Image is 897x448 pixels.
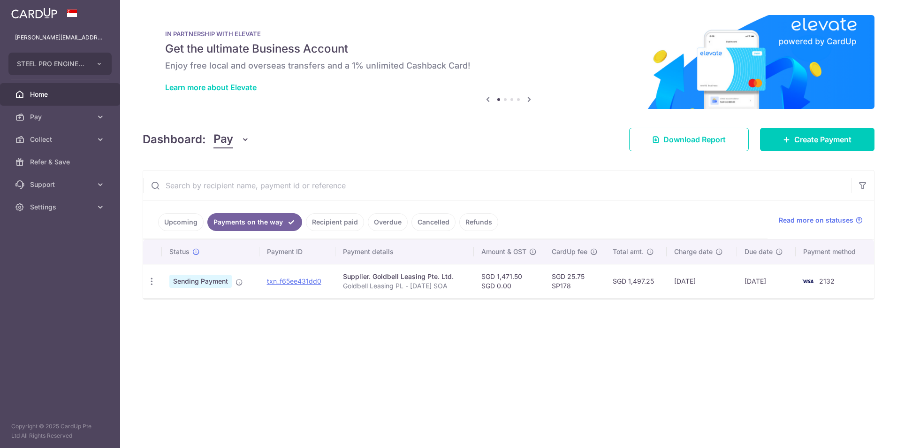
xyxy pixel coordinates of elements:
[605,264,667,298] td: SGD 1,497.25
[745,247,773,256] span: Due date
[629,128,749,151] a: Download Report
[259,239,336,264] th: Payment ID
[158,213,204,231] a: Upcoming
[30,90,92,99] span: Home
[343,281,466,291] p: Goldbell Leasing PL - [DATE] SOA
[481,247,526,256] span: Amount & GST
[15,33,105,42] p: [PERSON_NAME][EMAIL_ADDRESS][DOMAIN_NAME]
[368,213,408,231] a: Overdue
[794,134,851,145] span: Create Payment
[30,157,92,167] span: Refer & Save
[306,213,364,231] a: Recipient paid
[165,41,852,56] h5: Get the ultimate Business Account
[165,83,257,92] a: Learn more about Elevate
[544,264,605,298] td: SGD 25.75 SP178
[17,59,86,69] span: STEEL PRO ENGINEERING PTE LTD
[143,131,206,148] h4: Dashboard:
[798,276,817,287] img: Bank Card
[779,216,863,225] a: Read more on statuses
[760,128,874,151] a: Create Payment
[674,247,713,256] span: Charge date
[267,277,321,285] a: txn_f65ee431dd0
[779,216,853,225] span: Read more on statuses
[667,264,737,298] td: [DATE]
[459,213,498,231] a: Refunds
[165,60,852,71] h6: Enjoy free local and overseas transfers and a 1% unlimited Cashback Card!
[335,239,473,264] th: Payment details
[165,30,852,38] p: IN PARTNERSHIP WITH ELEVATE
[411,213,456,231] a: Cancelled
[169,275,232,288] span: Sending Payment
[663,134,726,145] span: Download Report
[213,131,233,148] span: Pay
[8,53,112,75] button: STEEL PRO ENGINEERING PTE LTD
[30,202,92,212] span: Settings
[30,135,92,144] span: Collect
[213,131,250,148] button: Pay
[737,264,796,298] td: [DATE]
[819,277,835,285] span: 2132
[30,112,92,122] span: Pay
[143,170,851,201] input: Search by recipient name, payment id or reference
[552,247,587,256] span: CardUp fee
[169,247,190,256] span: Status
[11,8,57,19] img: CardUp
[143,15,874,109] img: Renovation banner
[30,180,92,189] span: Support
[207,213,302,231] a: Payments on the way
[343,272,466,281] div: Supplier. Goldbell Leasing Pte. Ltd.
[613,247,644,256] span: Total amt.
[796,239,874,264] th: Payment method
[474,264,544,298] td: SGD 1,471.50 SGD 0.00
